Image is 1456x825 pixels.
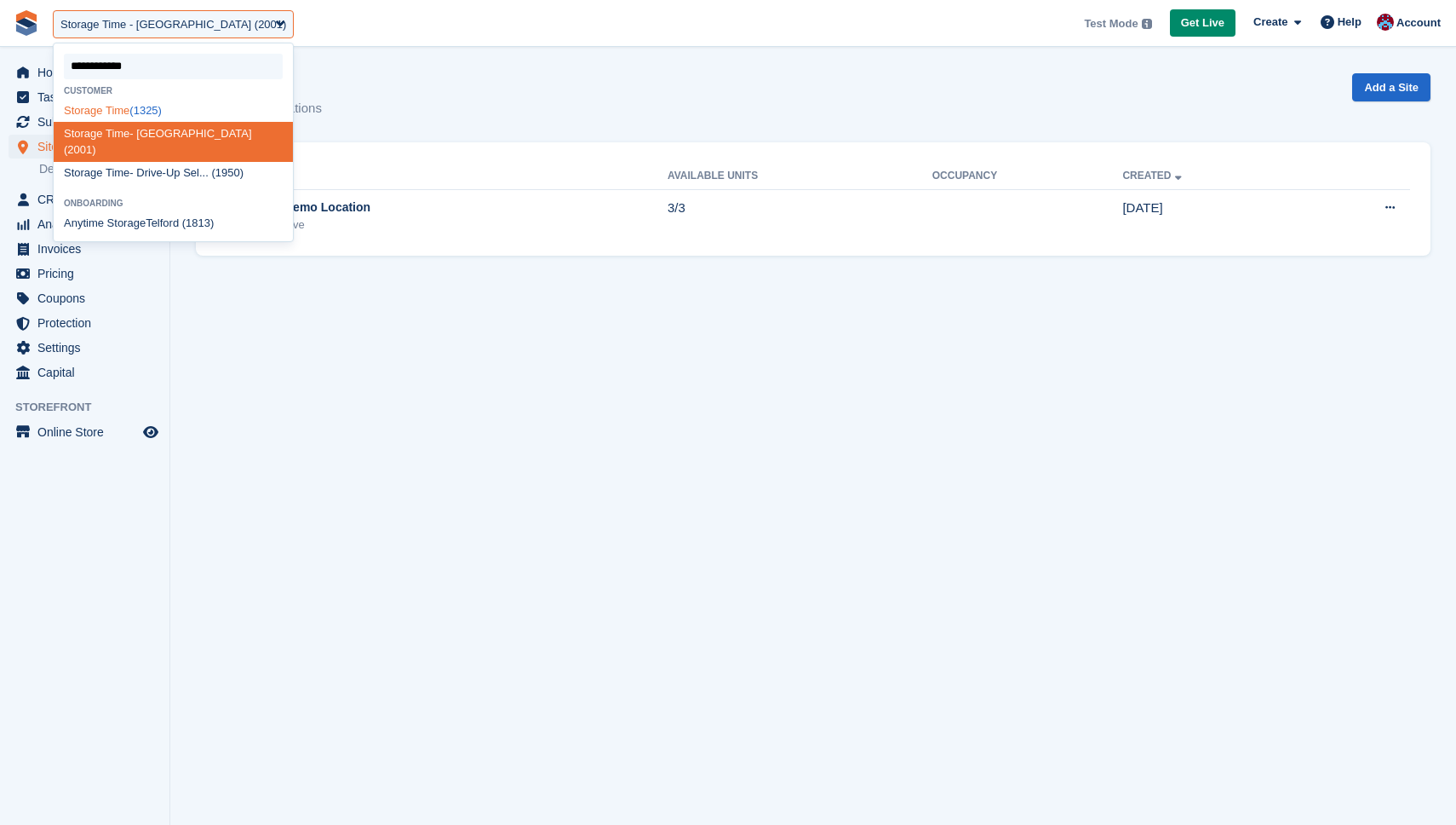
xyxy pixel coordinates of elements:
[37,262,140,286] span: Pricing
[1338,14,1361,31] span: Help
[668,189,932,242] td: 3/3
[54,199,293,208] div: Onboarding
[106,127,129,140] span: Time
[9,361,161,384] a: menu
[106,104,129,117] span: Time
[1396,14,1441,32] span: Account
[83,216,104,229] span: time
[37,237,140,261] span: Invoices
[9,85,161,109] a: menu
[9,61,161,84] a: menu
[14,10,39,36] img: stora-icon-8386f47178a22dfd0bd8f6a31ec36ba5ce8667c1dd55bd0f319d3a0aa187defe.svg
[37,135,140,159] span: Sites
[216,163,668,190] th: Site
[932,163,1123,190] th: Occupancy
[37,212,140,236] span: Analytics
[1377,14,1394,31] img: David Hughes
[37,311,140,335] span: Protection
[1142,19,1152,29] img: icon-info-grey-7440780725fd019a000dd9b08b2336e03edf1995a4989e88bcd33f0948082b44.svg
[668,163,932,190] th: Available Units
[1181,14,1224,32] span: Get Live
[54,211,293,234] div: Any Telford (1813)
[9,262,161,286] a: menu
[37,286,140,310] span: Coupons
[9,187,161,211] a: menu
[9,286,161,310] a: menu
[54,99,293,122] div: (1325)
[37,85,140,109] span: Tasks
[39,161,161,177] a: Demo Location
[54,122,293,162] div: - [GEOGRAPHIC_DATA] (2001)
[9,336,161,360] a: menu
[37,361,140,384] span: Capital
[37,110,140,134] span: Subscriptions
[1122,189,1304,242] td: [DATE]
[9,420,161,444] a: menu
[37,187,140,211] span: CRM
[64,127,103,140] span: Storage
[64,104,103,117] span: Storage
[54,162,293,185] div: - Drive-Up Sel... (1950)
[37,420,140,444] span: Online Store
[1352,73,1430,101] a: Add a Site
[284,216,370,234] div: Live
[9,135,161,159] a: menu
[9,237,161,261] a: menu
[140,422,161,442] a: Preview store
[37,336,140,360] span: Settings
[9,311,161,335] a: menu
[1122,170,1184,182] a: Created
[64,166,103,179] span: Storage
[37,61,140,84] span: Home
[54,86,293,95] div: Customer
[106,166,129,179] span: Time
[107,216,146,229] span: Storage
[1084,15,1138,32] span: Test Mode
[60,16,286,33] div: Storage Time - [GEOGRAPHIC_DATA] (2001)
[9,212,161,236] a: menu
[284,199,370,216] div: Demo Location
[15,399,169,416] span: Storefront
[1253,14,1287,31] span: Create
[1170,9,1235,37] a: Get Live
[9,110,161,134] a: menu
